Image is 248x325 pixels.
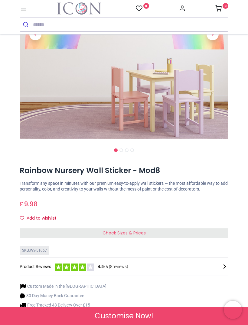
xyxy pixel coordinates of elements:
[57,2,101,15] img: Icon Wall Stickers
[20,293,106,299] li: 30 Day Money Back Guarantee
[207,28,219,40] span: Next
[215,7,228,12] a: 0
[29,28,41,40] span: Previous
[136,5,149,12] a: 0
[95,311,153,321] span: Customise Now!
[20,200,38,208] span: £
[20,263,228,271] div: Product Reviews
[98,264,104,269] span: 4.5
[20,246,49,255] div: SKU: WS-51067
[143,3,149,9] sup: 0
[20,283,106,290] li: Custom Made in the [GEOGRAPHIC_DATA]
[20,213,62,224] button: Add to wishlistAdd to wishlist
[20,302,106,308] li: Free Tracked 48 Delivery Over £15
[224,301,242,319] iframe: Brevo live chat
[20,165,228,176] h1: Rainbow Nursery Wall Sticker - Mod8
[24,200,38,208] span: 9.98
[98,264,128,270] span: /5 ( 8 reviews)
[20,181,228,192] p: Transform any space in minutes with our premium easy-to-apply wall stickers — the most affordable...
[179,7,185,12] a: Account Info
[103,230,146,236] span: Check Sizes & Prices
[20,18,33,31] button: Submit
[57,2,101,15] a: Logo of Icon Wall Stickers
[20,216,24,220] i: Add to wishlist
[223,3,228,9] sup: 0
